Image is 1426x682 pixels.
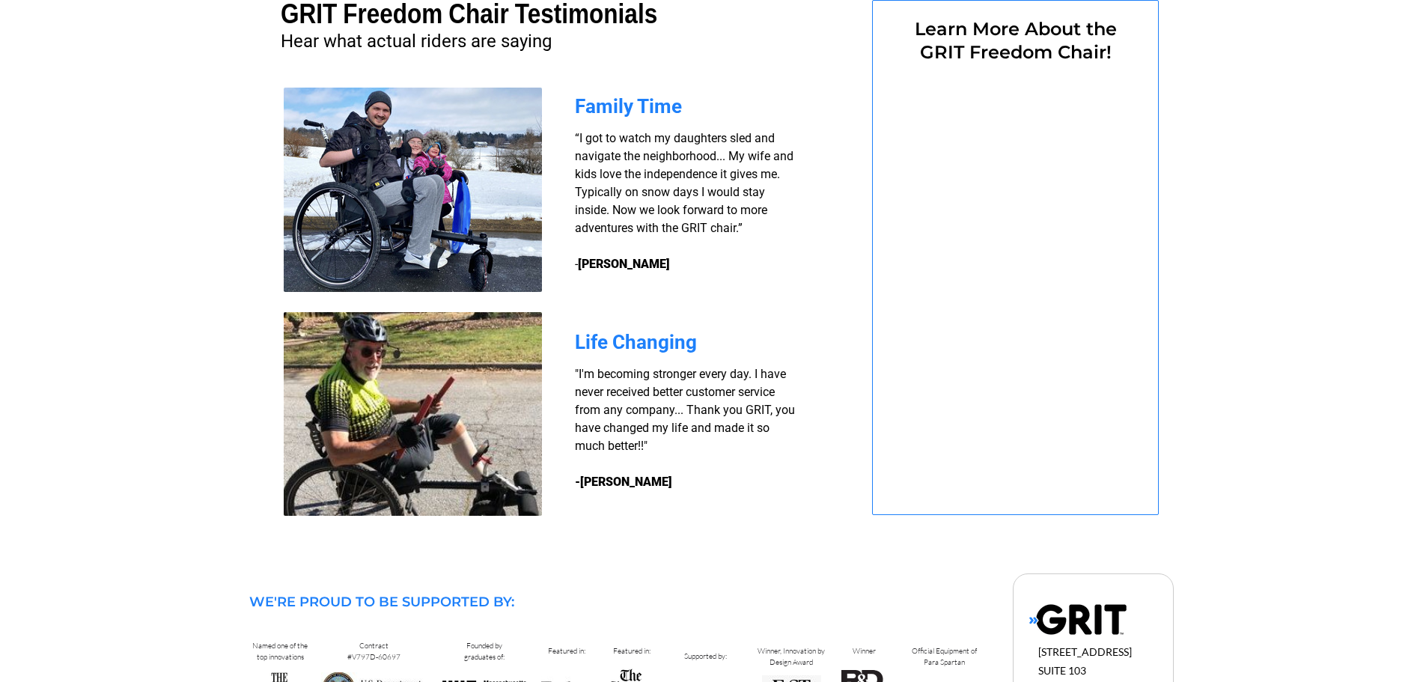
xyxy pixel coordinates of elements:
span: Family Time [575,95,682,118]
span: "I'm becoming stronger every day. I have never received better customer service from any company.... [575,367,795,453]
span: Winner, Innovation by Design Award [758,646,825,667]
span: Featured in: [548,646,585,656]
span: Contract #V797D-60697 [347,641,400,662]
span: Featured in: [613,646,650,656]
span: Learn More About the GRIT Freedom Chair! [915,18,1117,63]
span: SUITE 103 [1038,664,1086,677]
span: Supported by: [684,651,727,661]
strong: -[PERSON_NAME] [575,475,672,489]
span: WE'RE PROUD TO BE SUPPORTED BY: [249,594,514,610]
strong: [PERSON_NAME] [578,257,670,271]
span: Life Changing [575,331,697,353]
span: [STREET_ADDRESS] [1038,645,1132,658]
span: Founded by graduates of: [464,641,505,662]
span: Official Equipment of Para Spartan [912,646,977,667]
span: Hear what actual riders are saying [281,31,552,52]
span: Winner [853,646,876,656]
iframe: Form 0 [898,73,1133,475]
span: Named one of the top innovations [252,641,308,662]
span: “I got to watch my daughters sled and navigate the neighborhood... My wife and kids love the inde... [575,131,793,271]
